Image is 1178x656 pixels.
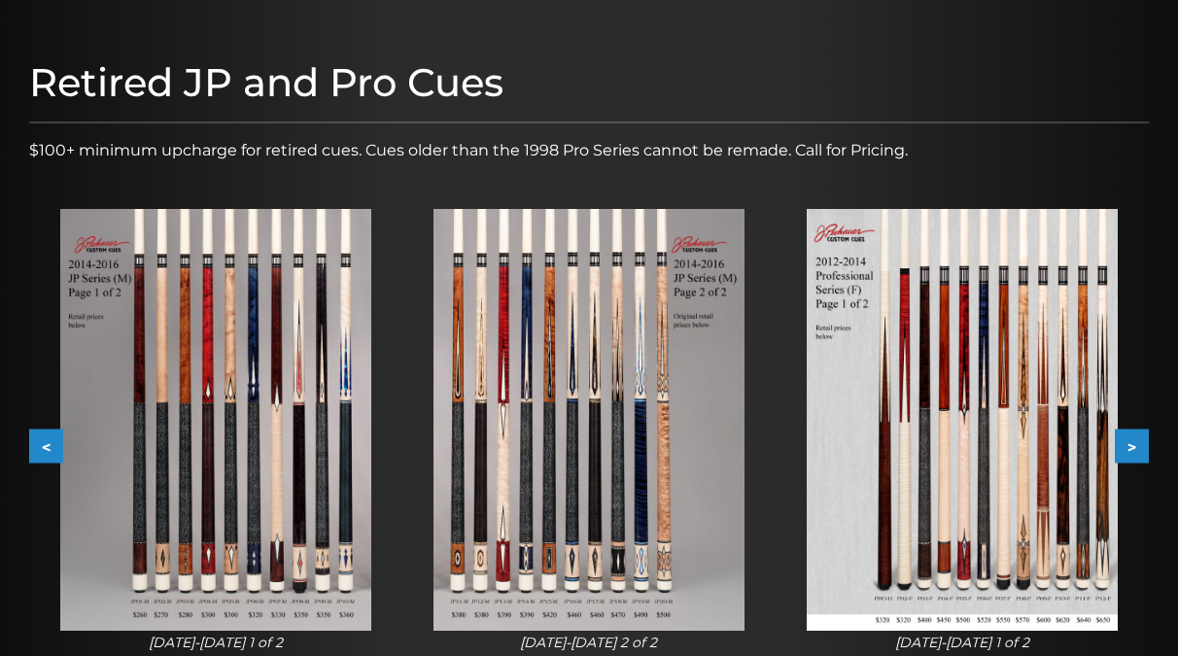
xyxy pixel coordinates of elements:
button: < [29,429,63,463]
i: [DATE]-[DATE] 1 of 2 [149,634,283,651]
h1: Retired JP and Pro Cues [29,59,1149,106]
i: [DATE]-[DATE] 1 of 2 [895,634,1029,651]
div: Carousel Navigation [29,429,1149,463]
i: [DATE]-[DATE] 2 of 2 [520,634,657,651]
button: > [1115,429,1149,463]
p: $100+ minimum upcharge for retired cues. Cues older than the 1998 Pro Series cannot be remade. Ca... [29,139,1149,162]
